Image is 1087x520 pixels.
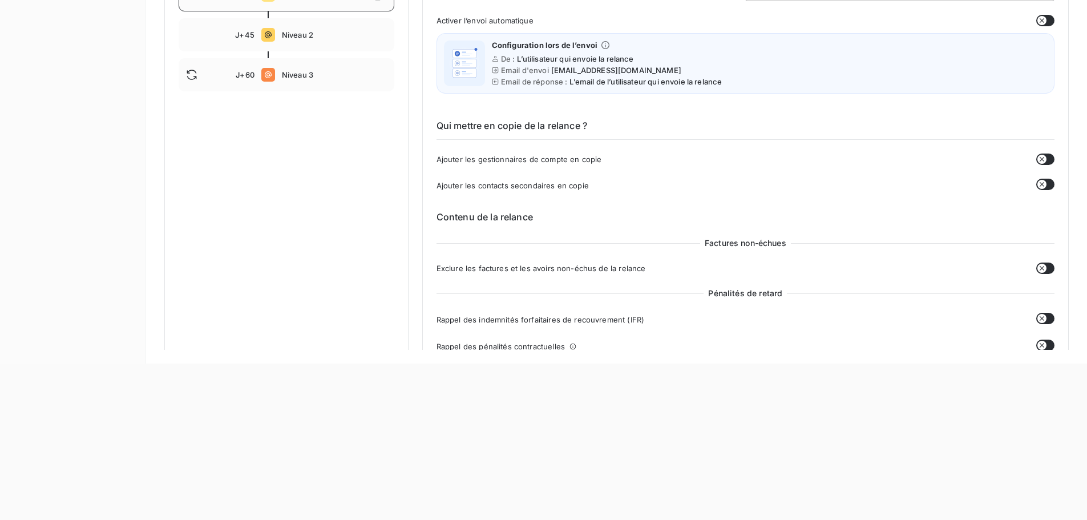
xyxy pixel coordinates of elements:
span: [EMAIL_ADDRESS][DOMAIN_NAME] [551,66,681,75]
span: Ajouter les contacts secondaires en copie [437,181,589,190]
span: L’utilisateur qui envoie la relance [517,54,633,63]
span: L’email de l’utilisateur qui envoie la relance [569,77,722,86]
span: J+60 [236,70,254,79]
span: Rappel des indemnités forfaitaires de recouvrement (IFR) [437,315,644,324]
span: Email d'envoi [501,66,549,75]
h6: Contenu de la relance [437,210,1054,224]
span: Pénalités de retard [704,288,787,299]
span: Configuration lors de l’envoi [492,41,597,50]
iframe: Intercom live chat [1048,481,1076,509]
span: J+45 [235,30,254,39]
span: Exclure les factures et les avoirs non-échus de la relance [437,264,646,273]
span: Activer l’envoi automatique [437,16,534,25]
span: Factures non-échues [700,237,791,249]
span: Ajouter les gestionnaires de compte en copie [437,155,602,164]
h6: Qui mettre en copie de la relance ? [437,119,1054,140]
span: De : [501,54,515,63]
span: Niveau 2 [282,30,387,39]
span: Niveau 3 [282,70,387,79]
img: illustration helper email [446,45,483,82]
span: Rappel des pénalités contractuelles [437,342,565,351]
span: Email de réponse : [501,77,568,86]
